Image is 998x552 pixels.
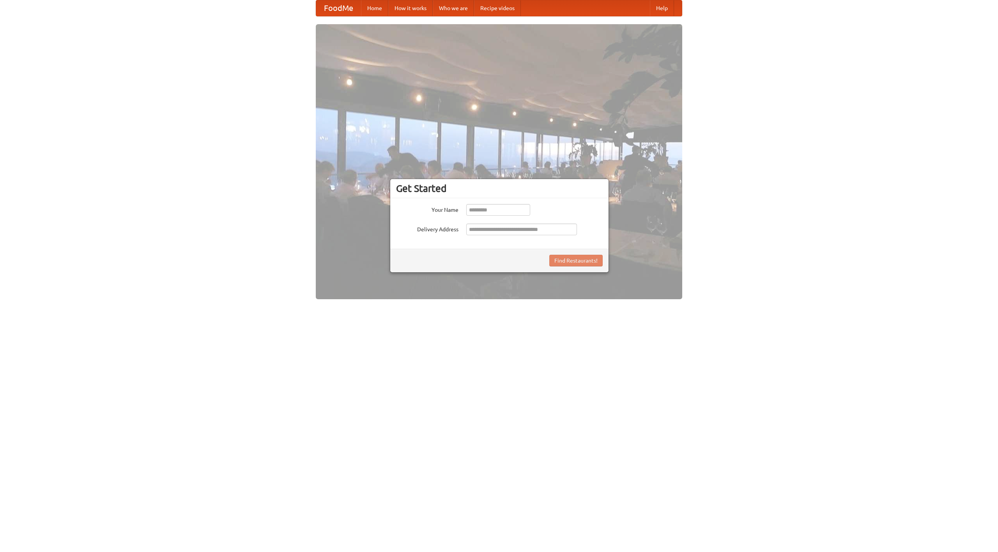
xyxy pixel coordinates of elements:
a: FoodMe [316,0,361,16]
button: Find Restaurants! [549,255,603,266]
a: Home [361,0,388,16]
h3: Get Started [396,183,603,194]
label: Delivery Address [396,224,458,233]
a: How it works [388,0,433,16]
a: Who we are [433,0,474,16]
a: Recipe videos [474,0,521,16]
a: Help [650,0,674,16]
label: Your Name [396,204,458,214]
